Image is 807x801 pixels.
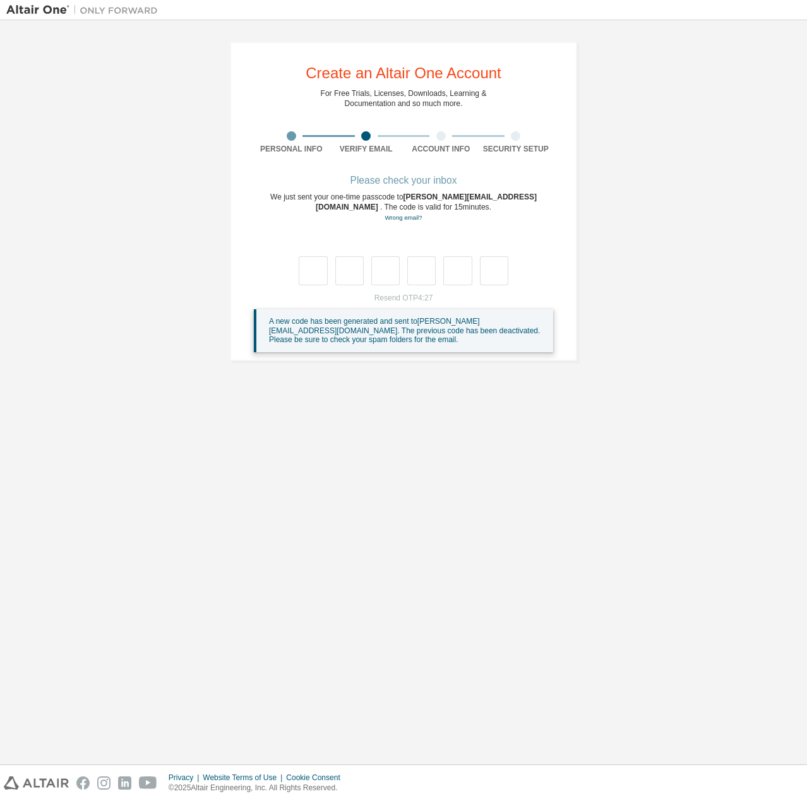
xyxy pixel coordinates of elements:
img: altair_logo.svg [4,776,69,790]
div: We just sent your one-time passcode to . The code is valid for 15 minutes. [254,192,553,223]
img: facebook.svg [76,776,90,790]
div: Personal Info [254,144,329,154]
img: youtube.svg [139,776,157,790]
span: [PERSON_NAME][EMAIL_ADDRESS][DOMAIN_NAME] [316,193,537,211]
div: Website Terms of Use [203,773,286,783]
div: Account Info [403,144,479,154]
img: instagram.svg [97,776,111,790]
div: Cookie Consent [286,773,347,783]
div: For Free Trials, Licenses, Downloads, Learning & Documentation and so much more. [321,88,487,109]
div: Create an Altair One Account [306,66,501,81]
img: linkedin.svg [118,776,131,790]
div: Please check your inbox [254,177,553,184]
div: Verify Email [329,144,404,154]
div: Privacy [169,773,203,783]
div: Security Setup [479,144,554,154]
a: Go back to the registration form [385,214,422,221]
p: © 2025 Altair Engineering, Inc. All Rights Reserved. [169,783,348,793]
span: A new code has been generated and sent to [PERSON_NAME][EMAIL_ADDRESS][DOMAIN_NAME] . The previou... [269,317,540,344]
img: Altair One [6,4,164,16]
